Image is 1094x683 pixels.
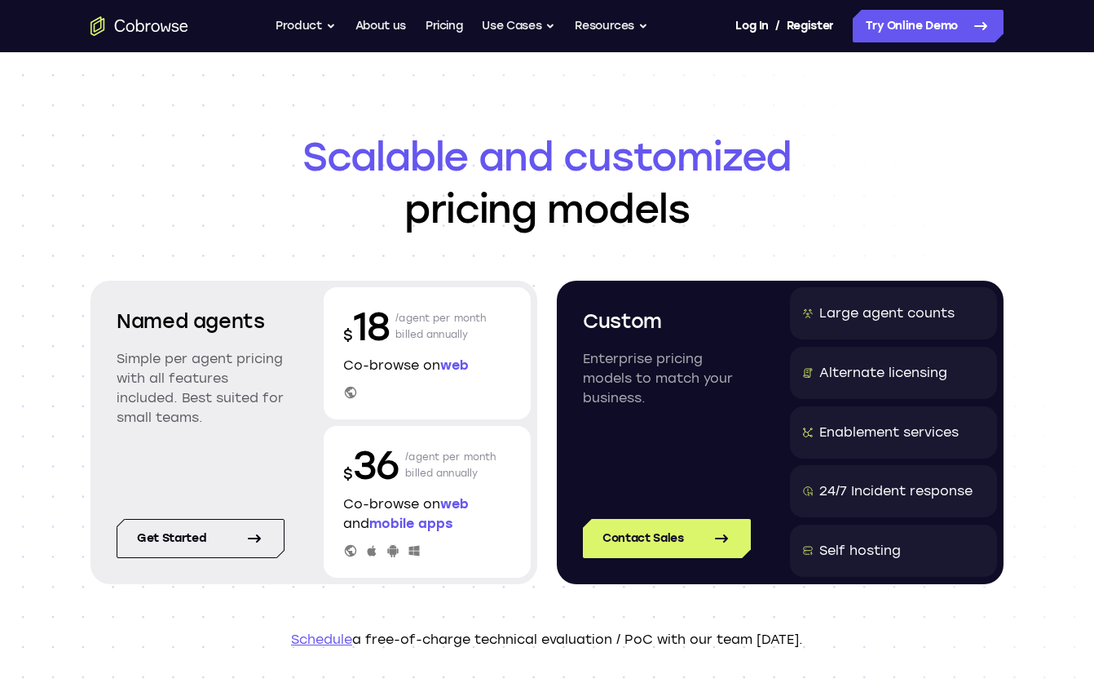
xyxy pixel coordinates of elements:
[819,481,973,501] div: 24/7 Incident response
[583,349,751,408] p: Enterprise pricing models to match your business.
[343,326,353,344] span: $
[735,10,768,42] a: Log In
[90,131,1004,235] h1: pricing models
[90,630,1004,650] p: a free-of-charge technical evaluation / PoC with our team [DATE].
[819,363,947,383] div: Alternate licensing
[405,439,496,491] p: /agent per month billed annually
[343,465,353,483] span: $
[819,423,959,442] div: Enablement services
[819,541,901,561] div: Self hosting
[276,10,336,42] button: Product
[343,439,399,491] p: 36
[775,16,780,36] span: /
[583,307,751,336] h2: Custom
[853,10,1004,42] a: Try Online Demo
[583,519,751,558] a: Contact Sales
[343,356,511,375] p: Co-browse on
[575,10,648,42] button: Resources
[90,131,1004,183] span: Scalable and customized
[291,632,352,647] a: Schedule
[117,307,285,336] h2: Named agents
[440,496,469,512] span: web
[90,16,188,36] a: Go to the home page
[395,300,487,353] p: /agent per month billed annually
[117,349,285,428] p: Simple per agent pricing with all features included. Best suited for small teams.
[440,357,469,373] span: web
[482,10,555,42] button: Use Cases
[355,10,406,42] a: About us
[343,495,511,534] p: Co-browse on and
[819,304,955,323] div: Large agent counts
[117,519,285,558] a: Get started
[343,300,389,353] p: 18
[369,516,452,531] span: mobile apps
[787,10,834,42] a: Register
[426,10,463,42] a: Pricing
